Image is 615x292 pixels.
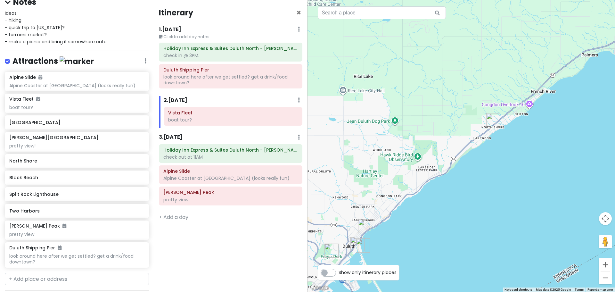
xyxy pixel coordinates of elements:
[163,189,298,195] h6: Ely's Peak
[163,154,298,160] div: check out at 11AM
[164,97,187,104] h6: 2 . [DATE]
[296,9,301,17] button: Close
[9,104,144,110] div: boat tour?
[599,212,612,225] button: Map camera controls
[163,197,298,203] div: pretty view
[62,224,66,228] i: Added to itinerary
[318,6,446,19] input: Search a place
[163,46,298,51] h6: Holiday Inn Express & Suites Duluth North - Miller Hill by IHG
[159,34,302,40] small: Click to add day notes
[9,158,144,164] h6: North Shore
[9,120,144,125] h6: [GEOGRAPHIC_DATA]
[9,83,144,88] div: Alpine Coaster at [GEOGRAPHIC_DATA] (looks really fun)
[163,168,298,174] h6: Alpine Slide
[504,288,532,292] button: Keyboard shortcuts
[9,74,42,80] h6: Alpine Slide
[309,284,330,292] a: Open this area in Google Maps (opens a new window)
[9,208,144,214] h6: Two Harbors
[9,223,66,229] h6: [PERSON_NAME] Peak
[536,288,571,291] span: Map data ©2025 Google
[9,175,144,180] h6: Black Beach
[9,96,40,102] h6: Vista Fleet
[168,110,298,116] h6: Vista Fleet
[9,245,61,251] h6: Duluth Shipping Pier
[36,97,40,101] i: Added to itinerary
[339,269,397,276] span: Show only itinerary places
[575,288,584,291] a: Terms
[599,258,612,271] button: Zoom in
[38,75,42,79] i: Added to itinerary
[159,213,188,221] a: + Add a day
[296,7,301,18] span: Close itinerary
[159,26,181,33] h6: 1 . [DATE]
[356,238,370,253] div: Duluth Shipping Pier
[9,191,144,197] h6: Split Rock Lighthouse
[159,8,193,18] h4: Itinerary
[163,147,298,153] h6: Holiday Inn Express & Suites Duluth North - Miller Hill by IHG
[9,231,144,237] div: pretty view
[159,134,183,141] h6: 3 . [DATE]
[350,237,365,251] div: Vista Fleet
[168,117,298,123] div: boat tour?
[163,74,298,86] div: look around here after we get settled? get a drink/food downtown?
[599,235,612,248] button: Drag Pegman onto the map to open Street View
[12,56,94,67] h4: Attractions
[9,253,144,265] div: look around here after we get settled? get a drink/food downtown?
[309,284,330,292] img: Google
[163,67,298,73] h6: Duluth Shipping Pier
[358,219,372,233] div: Va Bene
[9,143,144,149] div: pretty view!
[163,175,298,181] div: Alpine Coaster at [GEOGRAPHIC_DATA] (looks really fun)
[163,53,298,58] div: check in @ 3PM.
[58,246,61,250] i: Added to itinerary
[587,288,613,291] a: Report a map error
[5,10,107,45] span: Ideas: - hiking - quick trip to [US_STATE]? - farmers market? - make a picnic and bring it somewh...
[5,273,149,286] input: + Add place or address
[60,56,94,66] img: marker
[324,244,339,258] div: Enger Tower
[599,271,612,284] button: Zoom out
[486,113,500,127] div: North Shore
[9,135,99,140] h6: [PERSON_NAME][GEOGRAPHIC_DATA]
